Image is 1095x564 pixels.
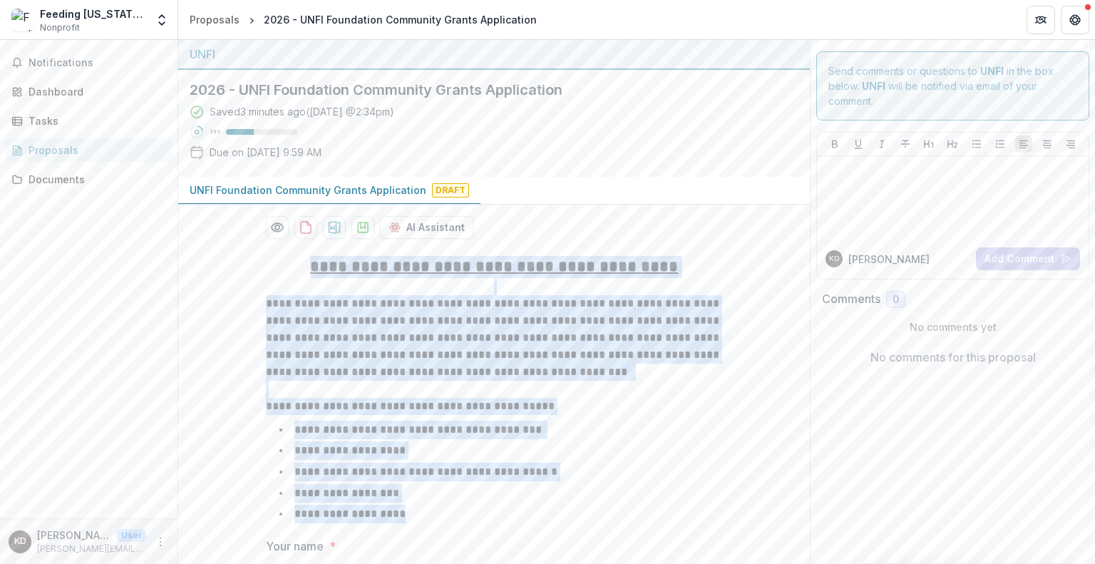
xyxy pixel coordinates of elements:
[6,109,172,133] a: Tasks
[893,294,899,306] span: 0
[1062,135,1079,153] button: Align Right
[816,51,1089,121] div: Send comments or questions to in the box below. will be notified via email of your comment.
[323,216,346,239] button: download-proposal
[37,543,146,555] p: [PERSON_NAME][EMAIL_ADDRESS][DOMAIN_NAME]
[1015,135,1032,153] button: Align Left
[6,168,172,191] a: Documents
[152,6,172,34] button: Open entity switcher
[822,292,880,306] h2: Comments
[873,135,890,153] button: Italicize
[184,9,245,30] a: Proposals
[1027,6,1055,34] button: Partners
[920,135,937,153] button: Heading 1
[6,138,172,162] a: Proposals
[29,84,160,99] div: Dashboard
[848,252,930,267] p: [PERSON_NAME]
[29,57,166,69] span: Notifications
[6,51,172,74] button: Notifications
[829,255,839,262] div: Katie Delaney
[266,216,289,239] button: Preview 7b261cc8-b852-4d47-b6ca-39de8482440f-0.pdf
[870,349,1036,366] p: No comments for this proposal
[14,537,26,546] div: Katie Delaney
[980,65,1004,77] strong: UNFI
[380,216,474,239] button: AI Assistant
[190,12,240,27] div: Proposals
[184,9,543,30] nav: breadcrumb
[968,135,985,153] button: Bullet List
[862,80,885,92] strong: UNFI
[29,113,160,128] div: Tasks
[40,21,80,34] span: Nonprofit
[152,533,169,550] button: More
[190,183,426,198] p: UNFI Foundation Community Grants Application
[40,6,146,21] div: Feeding [US_STATE] Inc
[850,135,867,153] button: Underline
[37,528,111,543] p: [PERSON_NAME]
[976,247,1080,270] button: Add Comment
[944,135,961,153] button: Heading 2
[1039,135,1056,153] button: Align Center
[992,135,1009,153] button: Ordered List
[210,104,394,119] div: Saved 3 minutes ago ( [DATE] @ 2:34pm )
[11,9,34,31] img: Feeding Florida Inc
[264,12,537,27] div: 2026 - UNFI Foundation Community Grants Application
[29,172,160,187] div: Documents
[897,135,914,153] button: Strike
[29,143,160,158] div: Proposals
[6,80,172,103] a: Dashboard
[822,319,1084,334] p: No comments yet
[117,529,146,542] p: User
[826,135,843,153] button: Bold
[294,216,317,239] button: download-proposal
[190,81,776,98] h2: 2026 - UNFI Foundation Community Grants Application
[190,46,798,63] div: UNFI
[1061,6,1089,34] button: Get Help
[432,183,469,198] span: Draft
[210,145,322,160] p: Due on [DATE] 9:59 AM
[351,216,374,239] button: download-proposal
[210,127,220,137] p: 39 %
[266,538,324,555] p: Your name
